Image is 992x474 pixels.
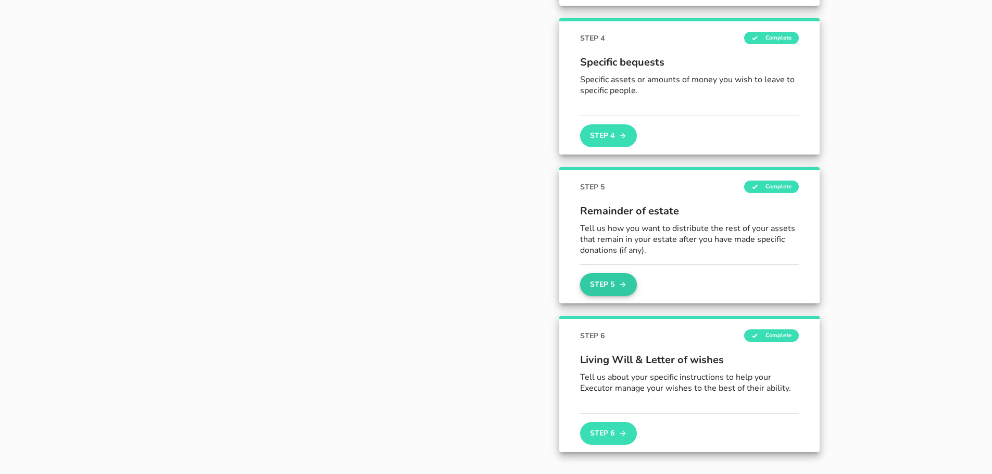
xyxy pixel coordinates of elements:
[580,55,799,70] span: Specific bequests
[580,422,636,445] button: Step 6
[580,33,605,44] span: STEP 4
[580,352,799,368] span: Living Will & Letter of wishes
[580,124,636,147] button: Step 4
[580,372,799,394] p: Tell us about your specific instructions to help your Executor manage your wishes to the best of ...
[744,181,799,193] span: Complete
[744,32,799,44] span: Complete
[580,223,799,255] p: Tell us how you want to distribute the rest of your assets that remain in your estate after you h...
[744,329,799,342] span: Complete
[580,182,605,193] span: STEP 5
[580,74,799,96] p: Specific assets or amounts of money you wish to leave to specific people.
[580,330,605,341] span: STEP 6
[580,203,799,219] span: Remainder of estate
[580,273,636,296] button: Step 5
